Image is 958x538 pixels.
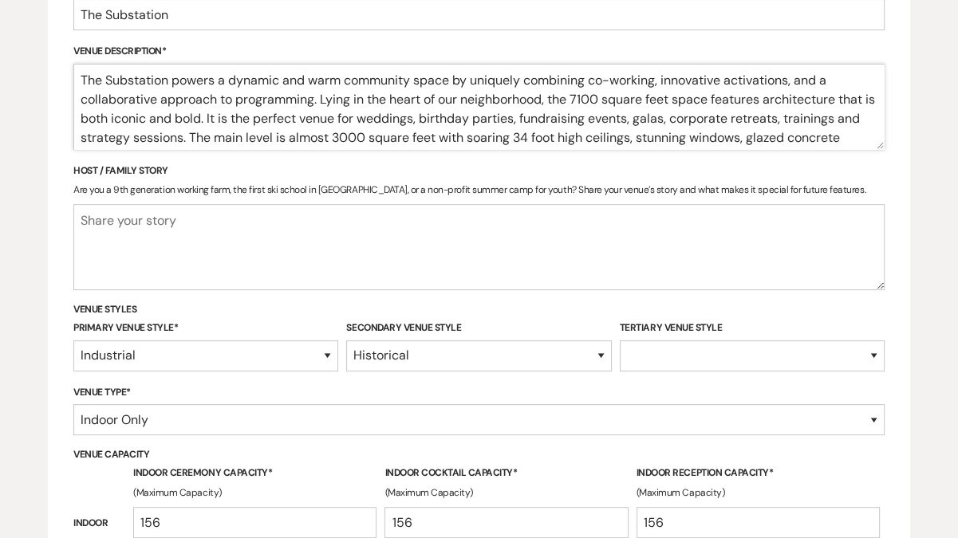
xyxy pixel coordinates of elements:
[133,485,376,501] p: (Maximum Capacity)
[384,465,628,482] label: Indoor Cocktail Capacity*
[637,465,880,482] label: Indoor Reception Capacity*
[73,516,125,530] h6: Indoor
[73,183,885,198] p: Are you a 9th generation working farm, the first ski school in [GEOGRAPHIC_DATA], or a non-profit...
[73,384,885,402] label: Venue Type*
[620,320,885,337] label: Tertiary Venue Style
[637,485,880,501] p: (Maximum Capacity)
[73,64,885,150] textarea: The Substation powers a dynamic and warm community space by uniquely combining co-working, innova...
[384,485,628,501] p: (Maximum Capacity)
[73,448,885,461] h5: Venue Capacity
[73,320,338,337] label: Primary Venue Style*
[346,320,611,337] label: Secondary Venue Style
[133,465,376,482] label: Indoor Ceremony Capacity*
[73,43,885,61] label: Venue Description*
[73,303,885,316] h5: Venue Styles
[73,163,885,180] label: Host / Family Story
